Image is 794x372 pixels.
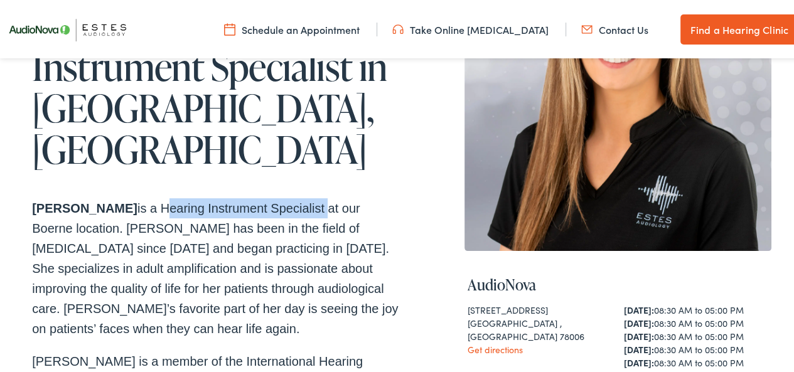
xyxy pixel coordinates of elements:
[468,274,768,292] h4: AudioNova
[624,328,654,341] strong: [DATE]:
[468,341,523,354] a: Get directions
[581,21,593,35] img: utility icon
[392,21,404,35] img: utility icon
[624,302,654,314] strong: [DATE]:
[32,196,402,337] p: is a Hearing Instrument Specialist at our Boerne location. [PERSON_NAME] has been in the field of...
[624,341,654,354] strong: [DATE]:
[624,315,654,327] strong: [DATE]:
[468,302,612,315] div: [STREET_ADDRESS]
[624,354,654,367] strong: [DATE]:
[468,315,612,341] div: [GEOGRAPHIC_DATA] , [GEOGRAPHIC_DATA] 78006
[224,21,360,35] a: Schedule an Appointment
[581,21,648,35] a: Contact Us
[32,199,137,213] strong: [PERSON_NAME]
[224,21,235,35] img: utility icon
[392,21,549,35] a: Take Online [MEDICAL_DATA]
